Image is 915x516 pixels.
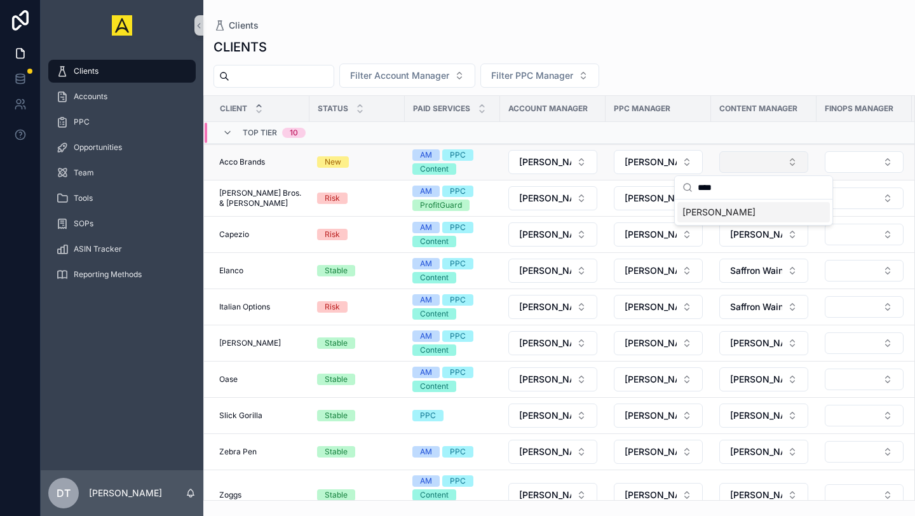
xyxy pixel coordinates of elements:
div: PPC [450,186,466,197]
a: Opportunities [48,136,196,159]
button: Select Button [719,331,808,355]
span: Filter Account Manager [350,69,449,82]
span: [PERSON_NAME] [625,264,677,277]
div: ProfitGuard [420,200,462,211]
span: Saffron Wainman [730,301,782,313]
button: Select Button [825,187,904,209]
div: Stable [325,489,348,501]
span: Top Tier [243,128,277,138]
button: Select Button [614,331,703,355]
span: Slick Gorilla [219,411,262,421]
span: Clients [229,19,259,32]
button: Select Button [825,224,904,245]
button: Select Button [825,332,904,354]
button: Select Button [614,367,703,391]
span: [PERSON_NAME] [625,489,677,501]
button: Select Button [719,440,808,464]
div: 10 [290,128,298,138]
span: PPC Manager [614,104,670,114]
span: [PERSON_NAME] [730,445,782,458]
span: [PERSON_NAME] [625,301,677,313]
div: PPC [450,149,466,161]
span: Client [220,104,247,114]
div: PPC [450,367,466,378]
button: Select Button [719,404,808,428]
button: Select Button [614,483,703,507]
button: Select Button [825,405,904,426]
div: AM [420,222,432,233]
div: Stable [325,337,348,349]
span: [PERSON_NAME] [730,489,782,501]
div: Content [420,236,449,247]
span: Zebra Pen [219,447,257,457]
span: Italian Options [219,302,270,312]
span: [PERSON_NAME] [730,337,782,350]
div: PPC [420,410,436,421]
span: [PERSON_NAME] [625,373,677,386]
button: Select Button [614,186,703,210]
div: Content [420,272,449,283]
button: Select Button [508,331,597,355]
span: [PERSON_NAME] [519,192,571,205]
button: Select Button [719,367,808,391]
span: Content Manager [719,104,797,114]
button: Select Button [825,151,904,173]
div: PPC [450,222,466,233]
span: [PERSON_NAME] [625,156,677,168]
button: Select Button [339,64,475,88]
span: Zoggs [219,490,241,500]
button: Select Button [508,440,597,464]
span: Clients [74,66,98,76]
span: [PERSON_NAME] [519,337,571,350]
div: Stable [325,265,348,276]
div: AM [420,330,432,342]
a: Clients [213,19,259,32]
span: Oase [219,374,238,384]
div: PPC [450,294,466,306]
div: Content [420,308,449,320]
p: [PERSON_NAME] [89,487,162,499]
div: AM [420,475,432,487]
span: Status [318,104,348,114]
span: [PERSON_NAME] [730,373,782,386]
button: Select Button [508,150,597,174]
button: Select Button [508,259,597,283]
span: [PERSON_NAME] [625,228,677,241]
span: Opportunities [74,142,122,153]
button: Select Button [719,222,808,247]
span: [PERSON_NAME] [519,228,571,241]
a: ASIN Tracker [48,238,196,261]
span: DT [57,485,71,501]
div: Suggestions [675,200,832,225]
span: Tools [74,193,93,203]
button: Select Button [614,150,703,174]
div: AM [420,367,432,378]
div: PPC [450,258,466,269]
a: Clients [48,60,196,83]
div: Stable [325,446,348,458]
span: [PERSON_NAME] [682,206,756,219]
span: ASIN Tracker [74,244,122,254]
div: PPC [450,330,466,342]
div: scrollable content [41,51,203,302]
button: Select Button [825,260,904,282]
div: New [325,156,341,168]
span: [PERSON_NAME] [519,445,571,458]
button: Select Button [719,151,808,173]
button: Select Button [719,295,808,319]
span: [PERSON_NAME] [519,489,571,501]
img: App logo [112,15,132,36]
span: SOPs [74,219,93,229]
button: Select Button [719,259,808,283]
h1: CLIENTS [213,38,267,56]
button: Select Button [508,483,597,507]
button: Select Button [508,222,597,247]
div: AM [420,186,432,197]
span: [PERSON_NAME] [519,409,571,422]
div: Risk [325,193,340,204]
span: Filter PPC Manager [491,69,573,82]
span: [PERSON_NAME] [519,373,571,386]
span: PPC [74,117,90,127]
span: [PERSON_NAME] [730,228,782,241]
span: Capezio [219,229,249,240]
